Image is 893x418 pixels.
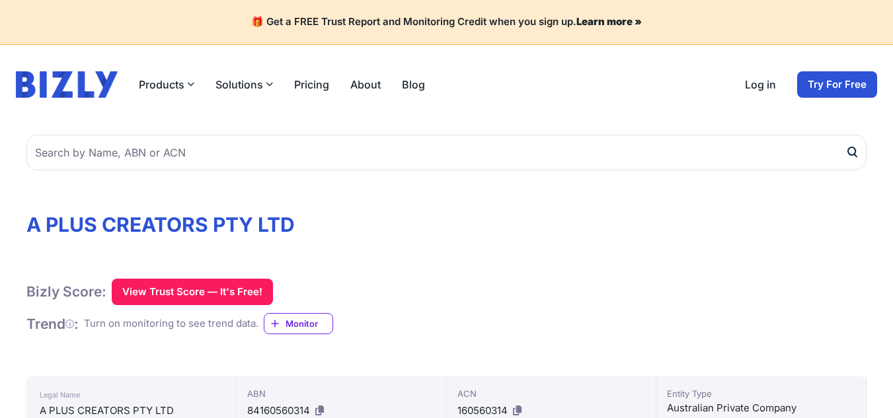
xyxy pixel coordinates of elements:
a: Blog [402,77,425,92]
a: Try For Free [797,71,877,98]
div: ABN [247,387,436,400]
input: Search by Name, ABN or ACN [26,135,867,170]
h1: Trend : [26,315,79,333]
div: Entity Type [667,387,855,400]
span: 160560314 [457,404,508,417]
span: 84160560314 [247,404,310,417]
div: ACN [457,387,646,400]
button: View Trust Score — It's Free! [112,279,273,305]
h1: A PLUS CREATORS PTY LTD [26,213,867,236]
button: Solutions [215,77,273,92]
span: Monitor [286,317,332,330]
a: Monitor [264,313,333,334]
div: Australian Private Company [667,400,855,416]
div: Turn on monitoring to see trend data. [84,316,258,331]
a: Learn more » [576,15,642,28]
h4: 🎁 Get a FREE Trust Report and Monitoring Credit when you sign up. [16,16,877,28]
h1: Bizly Score: [26,283,106,300]
a: Pricing [294,77,329,92]
a: About [350,77,381,92]
div: Legal Name [40,387,223,403]
a: Log in [745,77,776,92]
button: Products [139,77,194,92]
